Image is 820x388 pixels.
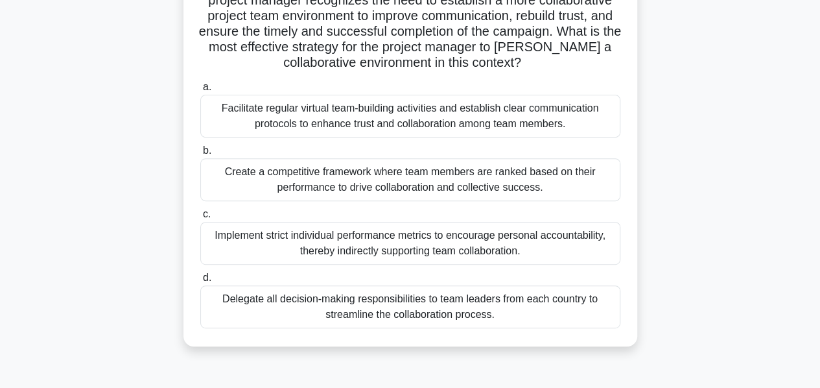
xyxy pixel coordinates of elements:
div: Facilitate regular virtual team-building activities and establish clear communication protocols t... [200,95,620,138]
div: Create a competitive framework where team members are ranked based on their performance to drive ... [200,158,620,201]
span: c. [203,208,211,219]
span: a. [203,81,211,92]
span: b. [203,145,211,156]
div: Implement strict individual performance metrics to encourage personal accountability, thereby ind... [200,222,620,265]
div: Delegate all decision-making responsibilities to team leaders from each country to streamline the... [200,285,620,328]
span: d. [203,272,211,283]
